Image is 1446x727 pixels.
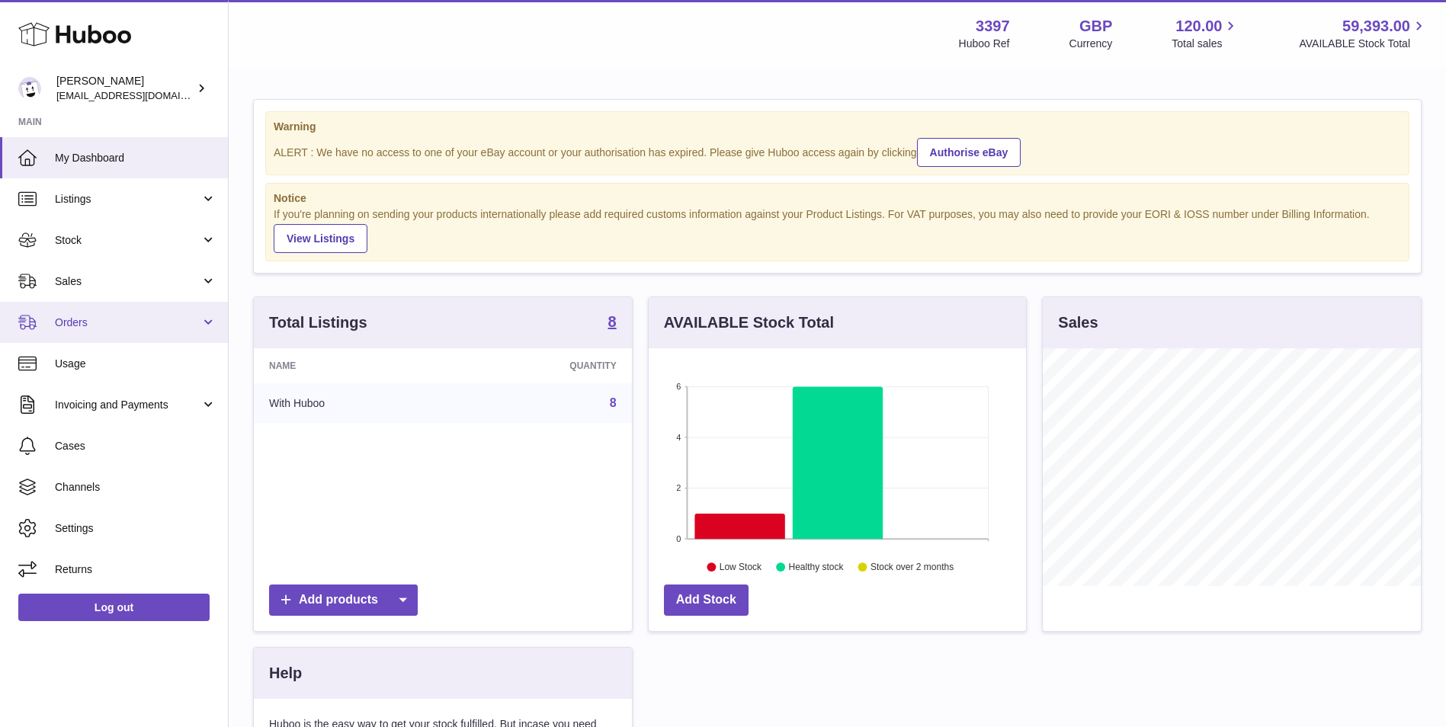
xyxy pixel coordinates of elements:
text: Low Stock [720,562,762,573]
text: Healthy stock [788,562,844,573]
a: Add products [269,584,418,616]
th: Quantity [453,348,631,383]
span: Total sales [1172,37,1239,51]
a: Add Stock [664,584,749,616]
text: 0 [676,534,681,543]
strong: GBP [1079,16,1112,37]
span: Stock [55,233,200,248]
text: 6 [676,382,681,391]
span: My Dashboard [55,151,216,165]
a: View Listings [274,224,367,253]
h3: Sales [1058,312,1098,333]
th: Name [254,348,453,383]
span: 120.00 [1175,16,1222,37]
span: Channels [55,480,216,495]
strong: Warning [274,120,1401,134]
span: AVAILABLE Stock Total [1299,37,1428,51]
span: Cases [55,439,216,453]
span: Orders [55,315,200,330]
div: Currency [1069,37,1113,51]
a: 8 [608,314,617,332]
span: Sales [55,274,200,289]
text: 4 [676,433,681,442]
a: Log out [18,594,210,621]
div: [PERSON_NAME] [56,74,194,103]
span: Usage [55,357,216,371]
strong: 8 [608,314,617,329]
span: 59,393.00 [1342,16,1410,37]
a: 8 [610,396,617,409]
a: 59,393.00 AVAILABLE Stock Total [1299,16,1428,51]
div: ALERT : We have no access to one of your eBay account or your authorisation has expired. Please g... [274,136,1401,167]
span: Invoicing and Payments [55,398,200,412]
span: Returns [55,562,216,577]
span: [EMAIL_ADDRESS][DOMAIN_NAME] [56,89,224,101]
h3: Help [269,663,302,684]
text: Stock over 2 months [870,562,954,573]
span: Settings [55,521,216,536]
a: 120.00 Total sales [1172,16,1239,51]
a: Authorise eBay [917,138,1021,167]
h3: AVAILABLE Stock Total [664,312,834,333]
div: If you're planning on sending your products internationally please add required customs informati... [274,207,1401,253]
div: Huboo Ref [959,37,1010,51]
strong: Notice [274,191,1401,206]
strong: 3397 [976,16,1010,37]
span: Listings [55,192,200,207]
td: With Huboo [254,383,453,423]
img: sales@canchema.com [18,77,41,100]
text: 2 [676,484,681,493]
h3: Total Listings [269,312,367,333]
